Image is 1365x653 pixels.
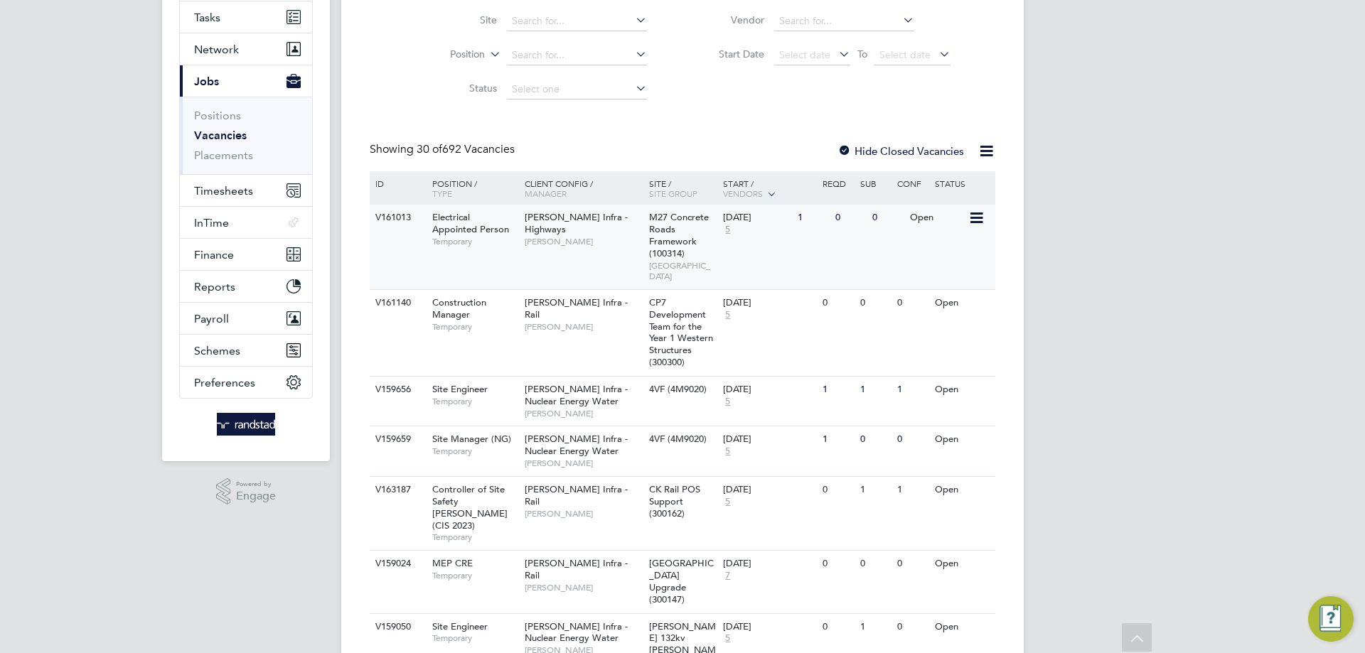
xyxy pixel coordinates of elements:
span: Schemes [194,344,240,357]
div: Showing [370,142,518,157]
div: 0 [857,290,894,316]
input: Search for... [507,45,647,65]
span: 5 [723,224,732,236]
span: [PERSON_NAME] [525,236,642,247]
span: Vendors [723,188,763,199]
div: Open [931,477,993,503]
span: Payroll [194,312,229,325]
label: Start Date [682,48,764,60]
div: Position / [422,171,521,205]
button: Payroll [180,303,312,334]
div: Conf [894,171,931,195]
span: CK Rail POS Support (300162) [649,483,700,519]
div: Open [906,205,968,231]
div: 0 [832,205,869,231]
div: [DATE] [723,484,815,496]
span: Electrical Appointed Person [432,211,509,235]
span: [PERSON_NAME] [525,458,642,469]
span: 5 [723,496,732,508]
div: Open [931,377,993,403]
span: Finance [194,248,234,261]
div: 0 [857,551,894,577]
div: [DATE] [723,621,815,633]
span: [PERSON_NAME] Infra - Nuclear Energy Water [525,620,628,644]
span: Jobs [194,75,219,88]
input: Search for... [774,11,914,31]
a: Positions [194,109,241,122]
span: [PERSON_NAME] [525,408,642,419]
div: V159050 [372,614,422,640]
button: Preferences [180,367,312,398]
div: V163187 [372,477,422,503]
div: 0 [819,290,856,316]
span: Timesheets [194,184,253,198]
div: 1 [857,377,894,403]
div: 1 [894,377,931,403]
div: 0 [819,551,856,577]
button: Timesheets [180,175,312,206]
span: [PERSON_NAME] [525,508,642,519]
span: [GEOGRAPHIC_DATA] Upgrade (300147) [649,557,714,605]
span: CP7 Development Team for the Year 1 Western Structures (300300) [649,296,713,368]
div: 0 [894,551,931,577]
span: [PERSON_NAME] Infra - Rail [525,296,628,320]
div: Sub [857,171,894,195]
div: ID [372,171,422,195]
label: Vendor [682,14,764,26]
span: [PERSON_NAME] Infra - Nuclear Energy Water [525,383,628,407]
a: Vacancies [194,129,247,142]
div: Client Config / [521,171,646,205]
div: Open [931,614,993,640]
span: Temporary [432,396,518,407]
label: Site [415,14,497,26]
button: InTime [180,207,312,238]
div: V161013 [372,205,422,231]
span: Type [432,188,452,199]
div: [DATE] [723,433,815,446]
div: V159659 [372,426,422,453]
div: 1 [819,426,856,453]
div: Open [931,551,993,577]
span: Temporary [432,321,518,333]
span: Temporary [432,632,518,644]
span: Powered by [236,478,276,490]
div: 1 [819,377,856,403]
span: 5 [723,632,732,644]
span: 5 [723,309,732,321]
div: [DATE] [723,384,815,396]
div: 1 [894,477,931,503]
div: [DATE] [723,558,815,570]
span: 7 [723,570,732,582]
div: V159656 [372,377,422,403]
span: Manager [525,188,567,199]
button: Network [180,33,312,65]
span: Preferences [194,376,255,389]
a: Go to home page [179,413,313,436]
span: Tasks [194,11,220,24]
button: Reports [180,271,312,302]
span: Controller of Site Safety [PERSON_NAME] (CIS 2023) [432,483,508,531]
span: Construction Manager [432,296,486,320]
div: 0 [894,290,931,316]
div: [DATE] [723,212,791,224]
div: Status [931,171,993,195]
div: [DATE] [723,297,815,309]
div: 0 [819,477,856,503]
div: 0 [894,426,931,453]
span: Site Group [649,188,697,199]
div: 0 [894,614,931,640]
span: [PERSON_NAME] Infra - Rail [525,557,628,581]
span: M27 Concrete Roads Framework (100314) [649,211,709,259]
span: Network [194,43,239,56]
div: 1 [857,477,894,503]
span: 4VF (4M9020) [649,383,707,395]
a: Tasks [180,1,312,33]
div: 0 [869,205,906,231]
button: Schemes [180,335,312,366]
a: Placements [194,149,253,162]
div: Reqd [819,171,856,195]
span: [PERSON_NAME] Infra - Rail [525,483,628,507]
span: 4VF (4M9020) [649,433,707,445]
input: Select one [507,80,647,99]
button: Engage Resource Center [1308,596,1354,642]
